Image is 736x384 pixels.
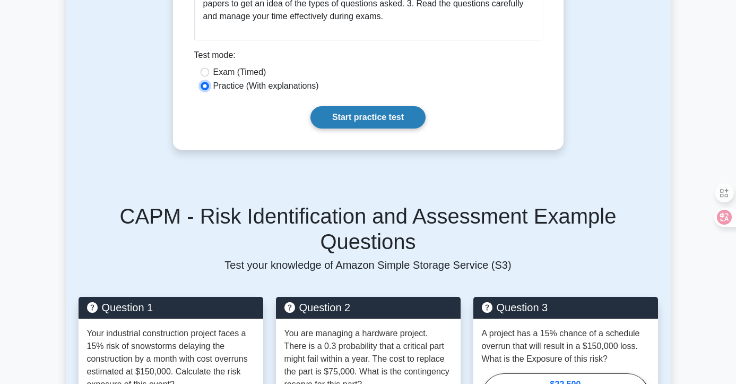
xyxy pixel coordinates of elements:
[482,327,650,365] p: A project has a 15% chance of a schedule overrun that will result in a $150,000 loss. What is the...
[310,106,426,129] a: Start practice test
[213,80,319,92] label: Practice (With explanations)
[482,301,650,314] h5: Question 3
[194,49,542,66] div: Test mode:
[213,66,266,79] label: Exam (Timed)
[79,203,658,254] h5: CAPM - Risk Identification and Assessment Example Questions
[284,301,452,314] h5: Question 2
[79,259,658,271] p: Test your knowledge of Amazon Simple Storage Service (S3)
[87,301,255,314] h5: Question 1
